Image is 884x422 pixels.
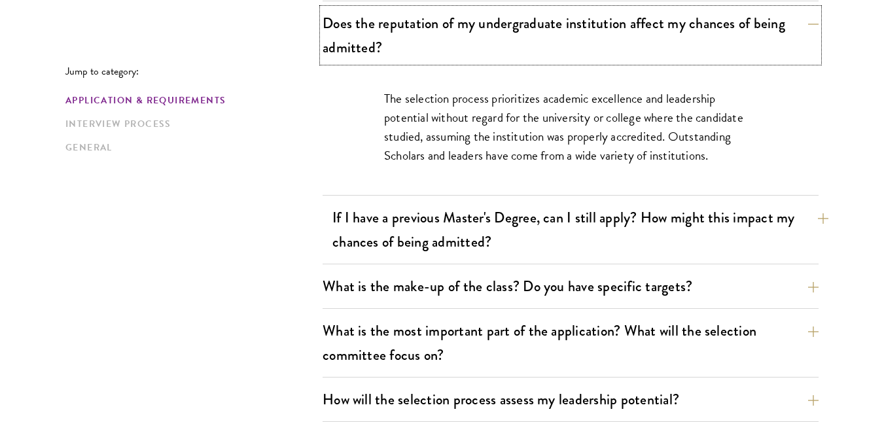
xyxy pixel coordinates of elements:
[384,89,757,165] p: The selection process prioritizes academic excellence and leadership potential without regard for...
[323,9,819,62] button: Does the reputation of my undergraduate institution affect my chances of being admitted?
[323,385,819,414] button: How will the selection process assess my leadership potential?
[65,94,315,107] a: Application & Requirements
[332,203,828,256] button: If I have a previous Master's Degree, can I still apply? How might this impact my chances of bein...
[65,141,315,154] a: General
[65,117,315,131] a: Interview Process
[323,316,819,370] button: What is the most important part of the application? What will the selection committee focus on?
[323,272,819,301] button: What is the make-up of the class? Do you have specific targets?
[65,65,323,77] p: Jump to category:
